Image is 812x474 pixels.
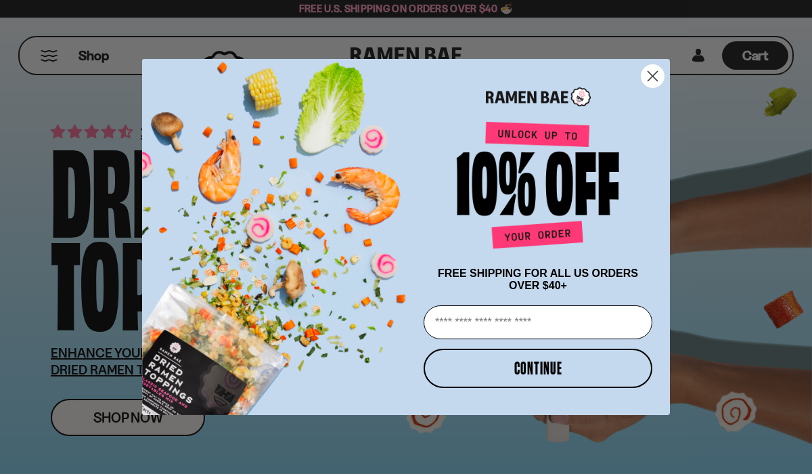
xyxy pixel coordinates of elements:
span: FREE SHIPPING FOR ALL US ORDERS OVER $40+ [438,267,638,291]
button: Close dialog [641,64,664,88]
button: CONTINUE [424,349,652,388]
img: Ramen Bae Logo [486,86,591,108]
img: ce7035ce-2e49-461c-ae4b-8ade7372f32c.png [142,47,418,415]
img: Unlock up to 10% off [453,121,623,254]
